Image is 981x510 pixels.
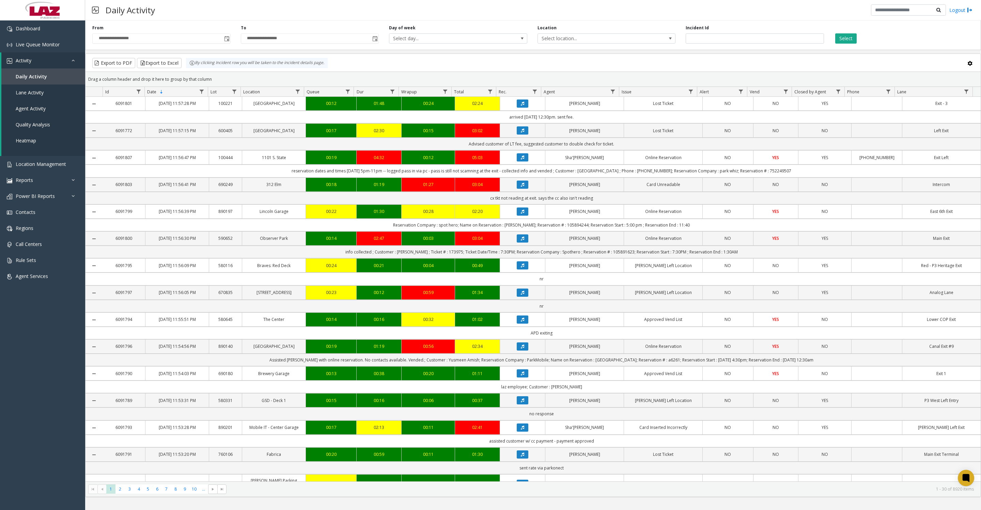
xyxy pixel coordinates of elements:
a: YES [803,289,847,296]
span: Contacts [16,209,35,215]
div: 00:18 [310,181,352,188]
span: NO [822,182,828,187]
img: 'icon' [7,26,12,32]
span: NO [822,128,828,134]
a: Collapse Details [85,344,103,350]
a: Online Reservation [628,154,698,161]
a: NO [758,127,794,134]
a: Rec. Filter Menu [530,87,540,96]
span: NO [773,128,779,134]
a: 02:47 [361,235,398,242]
a: [PERSON_NAME] [549,235,620,242]
td: info collected ; Customer : [PERSON_NAME] ; Ticket # : 173975; Ticket Date/Time : 7:30PM; Reserva... [103,246,981,258]
a: Brewery Garage [246,370,301,377]
a: Red - P3 Heritage Exit [906,262,977,269]
span: NO [773,182,779,187]
a: 00:12 [310,100,352,107]
span: YES [772,155,779,160]
a: 01:19 [361,181,398,188]
a: Queue Filter Menu [343,87,352,96]
a: 590652 [213,235,238,242]
a: 00:19 [310,154,352,161]
a: Collapse Details [85,236,103,242]
td: Advised customer of LT fee, suggested customer to double check for ticket. [103,138,981,150]
a: NO [707,262,749,269]
a: YES [758,343,794,350]
a: Daily Activity [1,68,85,84]
a: 890197 [213,208,238,215]
a: YES [758,235,794,242]
a: Heatmap [1,133,85,149]
a: 00:12 [361,289,398,296]
div: 02:34 [459,343,496,350]
label: Incident Id [686,25,709,31]
span: Daily Activity [16,73,47,80]
a: NO [707,235,749,242]
a: [PERSON_NAME] [549,370,620,377]
a: NO [707,316,749,323]
a: 01:19 [361,343,398,350]
div: 00:14 [310,235,352,242]
a: Agent Activity [1,101,85,117]
a: Quality Analysis [1,117,85,133]
span: YES [822,290,828,295]
a: 00:14 [310,316,352,323]
div: 01:30 [361,208,398,215]
a: Observer Park [246,235,301,242]
img: 'icon' [7,42,12,48]
a: NO [707,127,749,134]
a: 01:27 [406,181,450,188]
a: 00:21 [361,262,398,269]
a: Alert Filter Menu [736,87,746,96]
a: 00:12 [406,154,450,161]
img: logout [967,6,972,14]
a: 00:03 [406,235,450,242]
a: 690180 [213,370,238,377]
span: NO [773,101,779,106]
a: Card Unreadable [628,181,698,188]
div: 03:04 [459,235,496,242]
a: NO [758,262,794,269]
a: [DATE] 11:55:51 PM [150,316,205,323]
a: [PERSON_NAME] [549,343,620,350]
a: 02:20 [459,208,496,215]
a: 00:15 [406,127,450,134]
span: NO [773,290,779,295]
a: 6091796 [107,343,141,350]
a: Collapse Details [85,155,103,161]
div: 00:13 [310,370,352,377]
button: Select [835,33,857,44]
a: [PERSON_NAME] [549,181,620,188]
img: 'icon' [7,274,12,279]
span: NO [822,343,828,349]
a: Id Filter Menu [134,87,143,96]
a: 580116 [213,262,238,269]
a: 890140 [213,343,238,350]
a: 03:04 [459,181,496,188]
div: 00:04 [406,262,450,269]
a: 00:19 [310,343,352,350]
a: Lane Activity [1,84,85,101]
td: nr [103,273,981,285]
div: 00:28 [406,208,450,215]
a: NO [707,343,749,350]
span: YES [772,208,779,214]
td: APD exiting [103,327,981,339]
a: Location Filter Menu [293,87,302,96]
td: Assisted [PERSON_NAME] with online reservation. No contacts available. Vended.; Customer : Yusmee... [103,354,981,366]
a: [DATE] 11:56:47 PM [150,154,205,161]
a: Left Exit [906,127,977,134]
a: Sha'[PERSON_NAME] [549,154,620,161]
span: YES [822,155,828,160]
a: Online Reservation [628,208,698,215]
a: 01:11 [459,370,496,377]
a: [DATE] 11:57:28 PM [150,100,205,107]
